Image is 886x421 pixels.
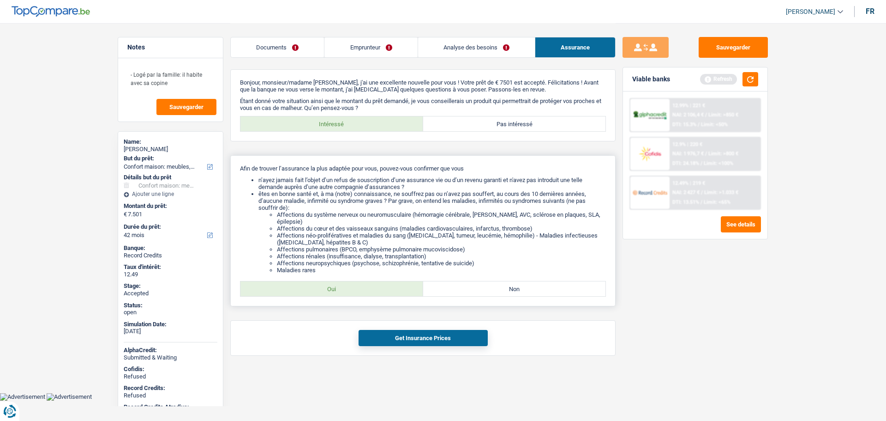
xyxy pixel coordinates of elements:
[633,184,667,201] img: Record Credits
[124,347,217,354] div: AlphaCredit:
[704,189,738,195] span: Limit: >1.033 €
[240,165,606,172] p: Afin de trouver l’assurance la plus adaptée pour vous, pouvez-vous confirmer que vous
[124,392,217,399] div: Refused
[277,267,606,274] li: Maladies rares
[240,98,606,111] p: Étant donné votre situation ainsi que le montant du prêt demandé, je vous conseillerais un produi...
[423,281,606,296] label: Non
[124,321,217,328] div: Simulation Date:
[633,145,667,162] img: Cofidis
[721,216,761,232] button: See details
[124,403,217,411] div: Record Credits Atradius:
[124,211,127,218] span: €
[124,328,217,335] div: [DATE]
[124,223,216,231] label: Durée du prêt:
[124,138,217,146] div: Name:
[124,252,217,259] div: Record Credits
[633,110,667,121] img: AlphaCredit
[124,384,217,392] div: Record Credits:
[124,290,217,297] div: Accepted
[124,309,217,316] div: open
[124,244,217,252] div: Banque:
[124,155,216,162] label: But du prêt:
[124,302,217,309] div: Status:
[240,79,606,93] p: Bonjour, monsieur/madame [PERSON_NAME], j'ai une excellente nouvelle pour vous ! Votre prêt de € ...
[672,103,705,109] div: 12.99% | 221 €
[258,190,606,274] li: êtes en bonne santé et, à ma (notre) connaissance, ne souffrez pas ou n’avez pas souffert, au cou...
[701,189,703,195] span: /
[124,366,217,373] div: Cofidis:
[535,37,615,57] a: Assurance
[231,37,324,57] a: Documents
[672,112,704,118] span: NAI: 2 106,4 €
[700,160,702,166] span: /
[778,4,843,19] a: [PERSON_NAME]
[708,151,738,157] span: Limit: >800 €
[156,99,216,115] button: Sauvegarder
[240,281,423,296] label: Oui
[359,330,488,346] button: Get Insurance Prices
[124,191,217,197] div: Ajouter une ligne
[704,199,730,205] span: Limit: <65%
[277,211,606,225] li: Affections du système nerveux ou neuromusculaire (hémorragie cérébrale, [PERSON_NAME], AVC, sclér...
[124,354,217,361] div: Submitted & Waiting
[127,43,214,51] h5: Notes
[124,373,217,380] div: Refused
[277,253,606,260] li: Affections rénales (insuffisance, dialyse, transplantation)
[700,74,737,84] div: Refresh
[672,151,704,157] span: NAI: 1 976,7 €
[786,8,835,16] span: [PERSON_NAME]
[277,260,606,267] li: Affections neuropsychiques (psychose, schizophrénie, tentative de suicide)
[124,202,216,210] label: Montant du prêt:
[324,37,417,57] a: Emprunteur
[277,246,606,253] li: Affections pulmonaires (BPCO, emphysème pulmonaire mucoviscidose)
[701,122,728,128] span: Limit: <50%
[47,393,92,401] img: Advertisement
[672,180,705,186] div: 12.49% | 219 €
[672,189,700,195] span: NAI: 2 427 €
[698,122,700,128] span: /
[704,160,733,166] span: Limit: <100%
[124,146,217,153] div: [PERSON_NAME]
[277,232,606,246] li: Affections néo-prolifératives et maladies du sang ([MEDICAL_DATA], tumeur, leucémie, hémophilie) ...
[418,37,535,57] a: Analyse des besoins
[169,104,204,110] span: Sauvegarder
[866,7,874,16] div: fr
[124,282,217,290] div: Stage:
[12,6,90,17] img: TopCompare Logo
[124,263,217,271] div: Taux d'intérêt:
[632,75,670,83] div: Viable banks
[672,122,696,128] span: DTI: 15.3%
[124,174,217,181] div: Détails but du prêt
[700,199,702,205] span: /
[423,116,606,131] label: Pas intéressé
[708,112,738,118] span: Limit: >850 €
[705,112,707,118] span: /
[672,199,699,205] span: DTI: 13.51%
[277,225,606,232] li: Affections du cœur et des vaisseaux sanguins (maladies cardiovasculaires, infarctus, thrombose)
[124,271,217,278] div: 12.49
[672,141,702,147] div: 12.9% | 220 €
[699,37,768,58] button: Sauvegarder
[705,151,707,157] span: /
[258,177,606,190] li: n’ayez jamais fait l’objet d’un refus de souscription d’une assurance vie ou d’un revenu garanti ...
[240,116,423,131] label: Intéressé
[672,160,699,166] span: DTI: 24.18%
